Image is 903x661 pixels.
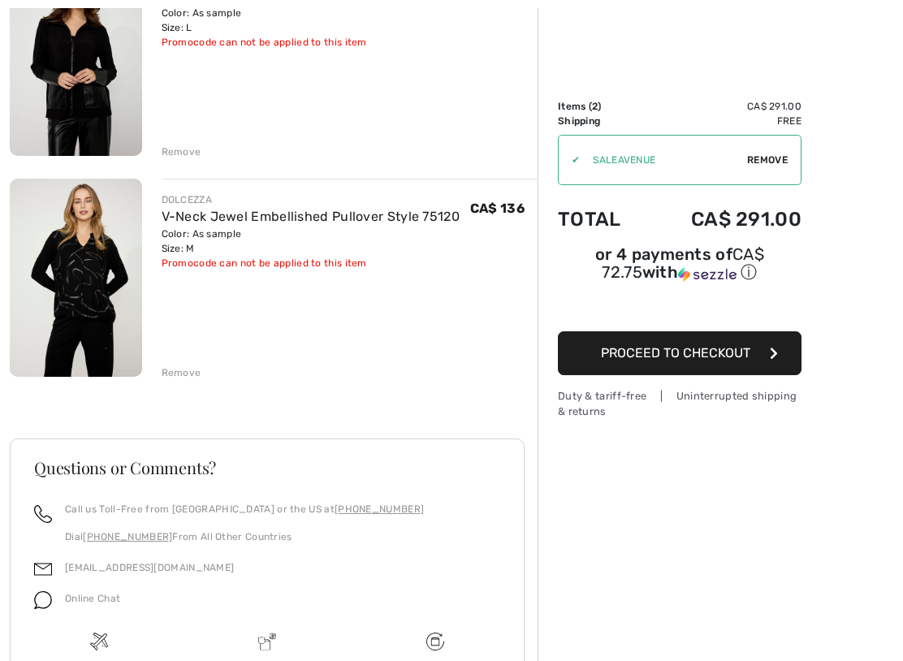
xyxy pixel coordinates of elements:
[558,247,801,283] div: or 4 payments of with
[34,591,52,609] img: chat
[83,531,172,542] a: [PHONE_NUMBER]
[162,256,460,270] div: Promocode can not be applied to this item
[258,633,276,650] img: Delivery is a breeze since we pay the duties!
[558,388,801,419] div: Duty & tariff-free | Uninterrupted shipping & returns
[162,227,460,256] div: Color: As sample Size: M
[470,201,525,216] span: CA$ 136
[592,101,598,112] span: 2
[558,247,801,289] div: or 4 payments ofCA$ 72.75withSezzle Click to learn more about Sezzle
[558,289,801,326] iframe: PayPal-paypal
[162,6,423,35] div: Color: As sample Size: L
[162,192,460,207] div: DOLCEZZA
[558,331,801,375] button: Proceed to Checkout
[601,345,750,361] span: Proceed to Checkout
[65,502,424,516] p: Call us Toll-Free from [GEOGRAPHIC_DATA] or the US at
[426,633,444,650] img: Free shipping on orders over $99
[65,562,234,573] a: [EMAIL_ADDRESS][DOMAIN_NAME]
[747,153,788,167] span: Remove
[646,192,801,247] td: CA$ 291.00
[335,503,424,515] a: [PHONE_NUMBER]
[34,505,52,523] img: call
[162,35,423,50] div: Promocode can not be applied to this item
[558,192,646,247] td: Total
[162,365,201,380] div: Remove
[646,114,801,128] td: Free
[162,145,201,159] div: Remove
[162,209,460,224] a: V-Neck Jewel Embellished Pullover Style 75120
[558,114,646,128] td: Shipping
[580,136,747,184] input: Promo code
[65,593,120,604] span: Online Chat
[34,560,52,578] img: email
[10,179,142,377] img: V-Neck Jewel Embellished Pullover Style 75120
[559,153,580,167] div: ✔
[90,633,108,650] img: Free shipping on orders over $99
[34,460,500,476] h3: Questions or Comments?
[602,244,764,282] span: CA$ 72.75
[65,529,424,544] p: Dial From All Other Countries
[678,267,737,282] img: Sezzle
[646,99,801,114] td: CA$ 291.00
[558,99,646,114] td: Items ( )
